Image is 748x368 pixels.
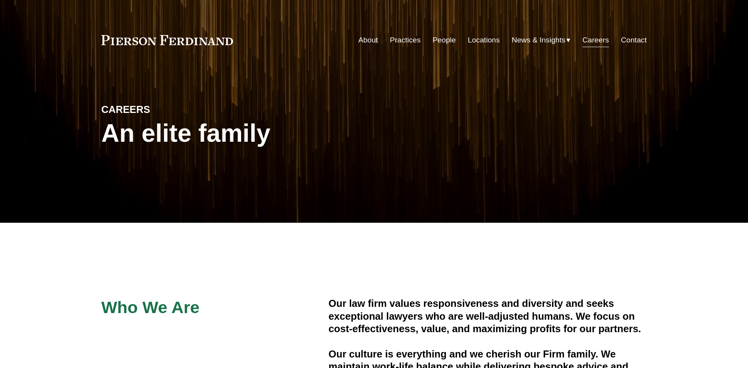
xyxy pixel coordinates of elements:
a: Practices [390,33,421,48]
a: Contact [621,33,647,48]
a: Careers [582,33,609,48]
a: Locations [468,33,500,48]
a: About [358,33,378,48]
span: News & Insights [512,33,566,47]
a: folder dropdown [512,33,571,48]
span: Who We Are [101,298,199,317]
h1: An elite family [101,119,374,148]
a: People [432,33,456,48]
h4: CAREERS [101,103,238,116]
h4: Our law firm values responsiveness and diversity and seeks exceptional lawyers who are well-adjus... [328,297,647,335]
